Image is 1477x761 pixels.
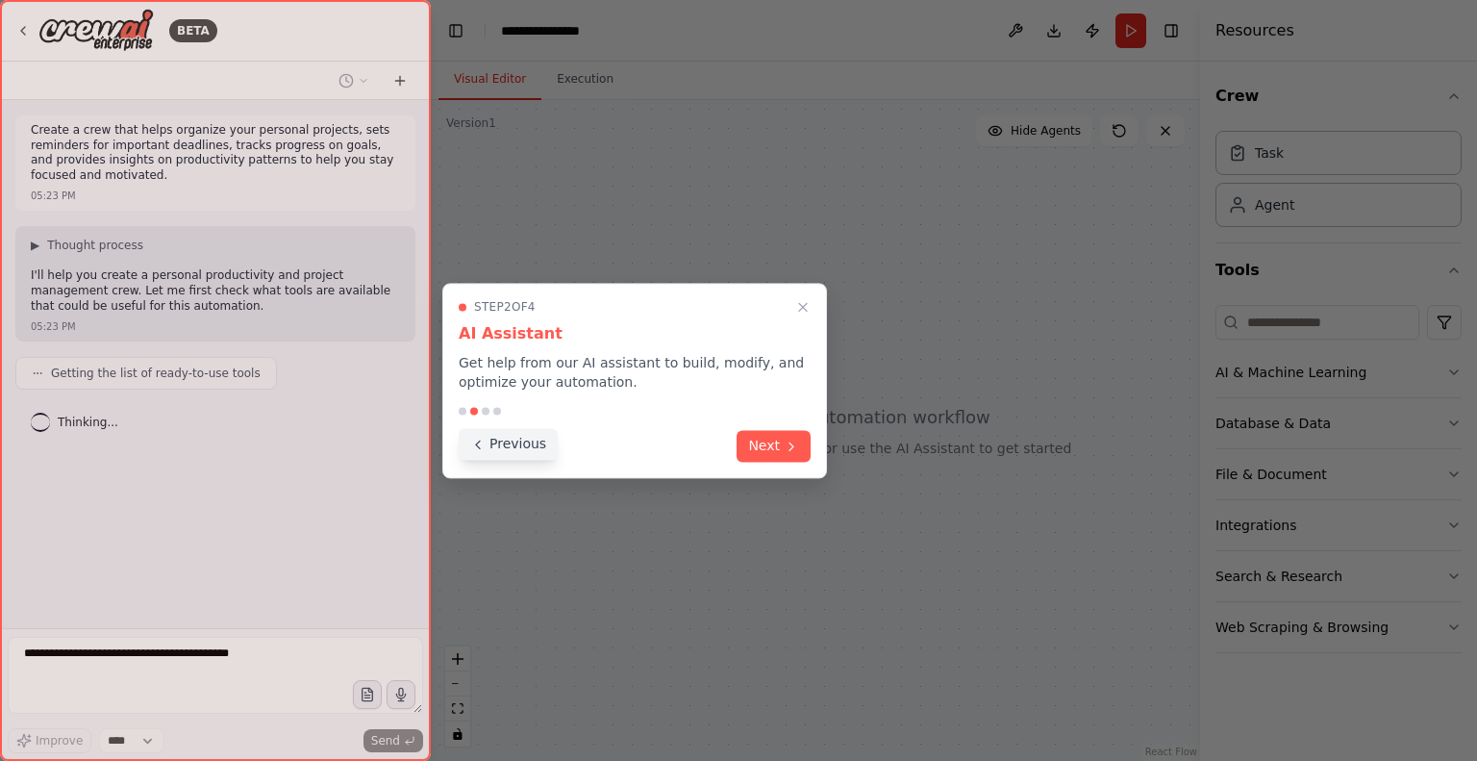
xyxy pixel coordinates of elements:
[459,322,811,345] h3: AI Assistant
[442,17,469,44] button: Hide left sidebar
[459,353,811,392] p: Get help from our AI assistant to build, modify, and optimize your automation.
[791,295,814,318] button: Close walkthrough
[737,430,811,462] button: Next
[459,428,558,460] button: Previous
[474,299,536,315] span: Step 2 of 4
